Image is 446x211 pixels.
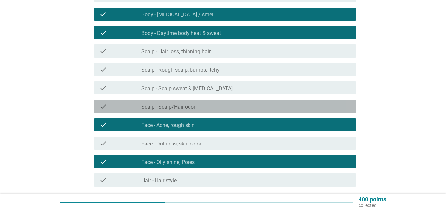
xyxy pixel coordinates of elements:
i: check [99,29,107,37]
label: Body - [MEDICAL_DATA] / smell [141,12,215,18]
label: Face - Dullness, skin color [141,141,201,147]
p: collected [359,202,386,208]
i: check [99,139,107,147]
i: check [99,176,107,184]
i: check [99,66,107,73]
i: check [99,84,107,92]
label: Face - Oily shine, Pores [141,159,195,166]
label: Scalp - Scalp sweat & [MEDICAL_DATA] [141,85,233,92]
label: Scalp - Hair loss, thinning hair [141,48,211,55]
i: check [99,10,107,18]
label: Scalp - Rough scalp, bumps, itchy [141,67,220,73]
label: Body - Daytime body heat & sweat [141,30,221,37]
i: check [99,121,107,129]
i: check [99,158,107,166]
i: check [99,102,107,110]
p: 400 points [359,197,386,202]
label: Hair - Hair style [141,177,177,184]
label: Face - Acne, rough skin [141,122,195,129]
i: check [99,47,107,55]
label: Scalp - Scalp/Hair odor [141,104,195,110]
